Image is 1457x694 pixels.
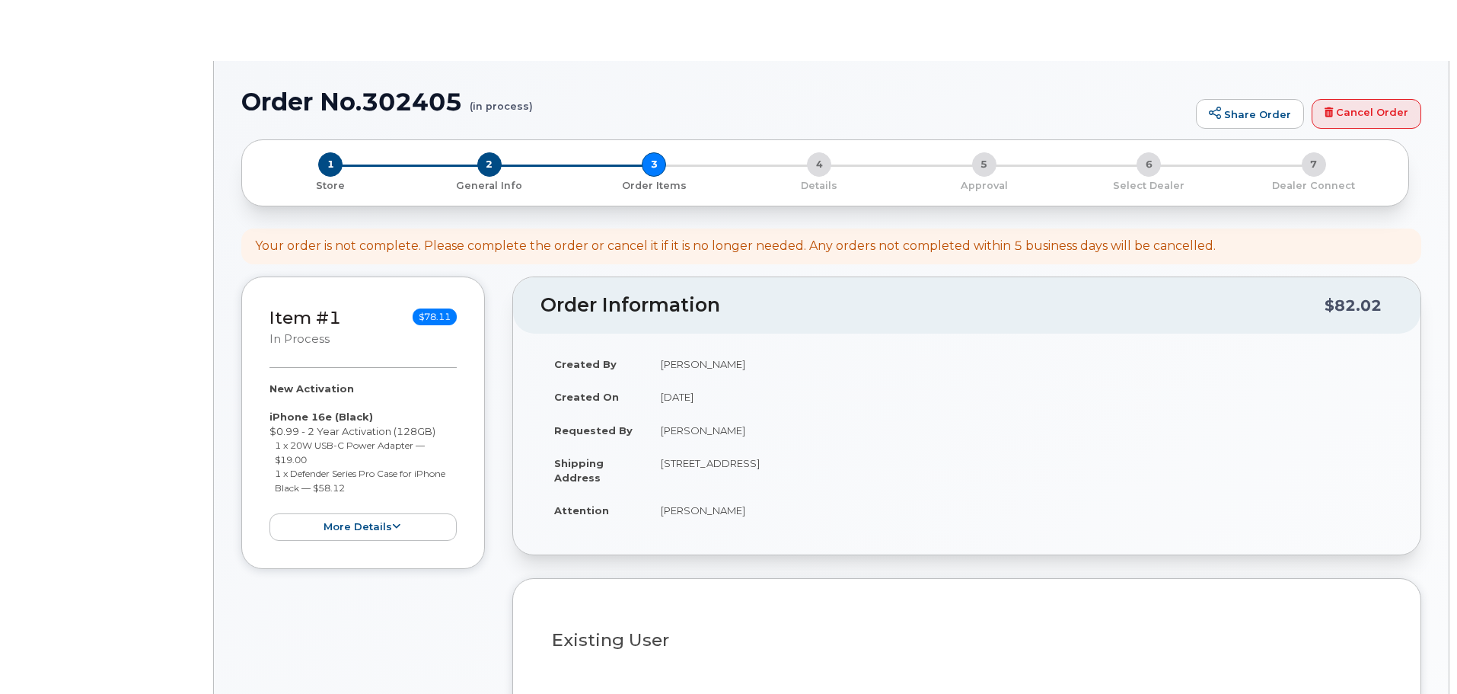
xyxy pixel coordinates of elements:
td: [DATE] [647,380,1393,414]
a: Cancel Order [1312,99,1421,130]
strong: Attention [554,504,609,517]
a: Share Order [1196,99,1304,130]
td: [PERSON_NAME] [647,494,1393,527]
p: Store [260,179,401,193]
strong: Requested By [554,424,633,437]
div: $0.99 - 2 Year Activation (128GB) [269,382,457,541]
div: $82.02 [1325,291,1382,320]
p: General Info [413,179,566,193]
h2: Order Information [540,295,1325,316]
td: [PERSON_NAME] [647,414,1393,447]
span: 1 [318,152,343,177]
strong: Created On [554,391,619,403]
small: 1 x Defender Series Pro Case for iPhone Black — $58.12 [275,468,445,494]
a: 2 General Info [407,177,572,193]
div: Your order is not complete. Please complete the order or cancel it if it is no longer needed. Any... [255,238,1216,255]
small: (in process) [470,88,533,112]
strong: New Activation [269,382,354,395]
a: 1 Store [254,177,407,193]
h1: Order No.302405 [241,88,1188,115]
h3: Existing User [552,631,1382,650]
strong: Shipping Address [554,457,604,484]
button: more details [269,513,457,542]
span: 2 [477,152,502,177]
td: [PERSON_NAME] [647,347,1393,381]
small: in process [269,332,330,346]
strong: iPhone 16e (Black) [269,411,373,423]
a: Item #1 [269,307,341,328]
td: [STREET_ADDRESS] [647,446,1393,494]
span: $78.11 [413,309,457,325]
strong: Created By [554,358,617,370]
small: 1 x 20W USB-C Power Adapter — $19.00 [275,440,425,465]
